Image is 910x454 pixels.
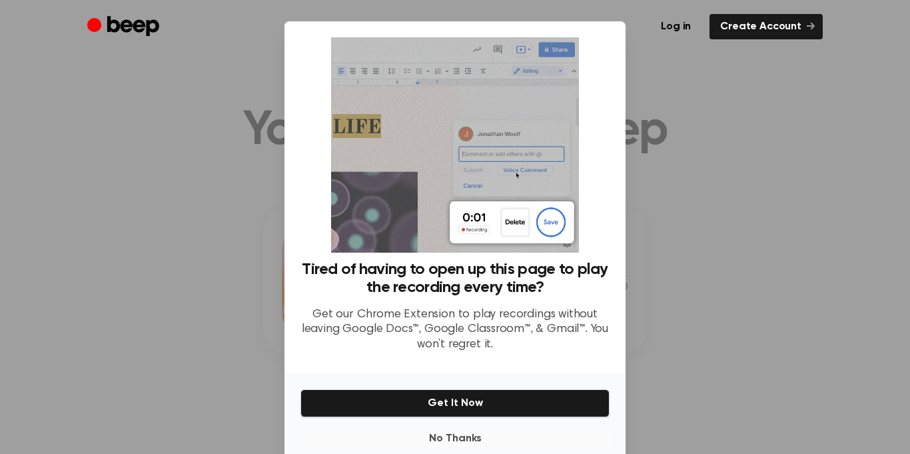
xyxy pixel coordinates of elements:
p: Get our Chrome Extension to play recordings without leaving Google Docs™, Google Classroom™, & Gm... [300,307,610,353]
a: Create Account [709,14,823,39]
button: Get It Now [300,389,610,417]
a: Beep [87,14,163,40]
a: Log in [650,14,701,39]
img: Beep extension in action [331,37,578,253]
h3: Tired of having to open up this page to play the recording every time? [300,261,610,297]
button: No Thanks [300,425,610,452]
